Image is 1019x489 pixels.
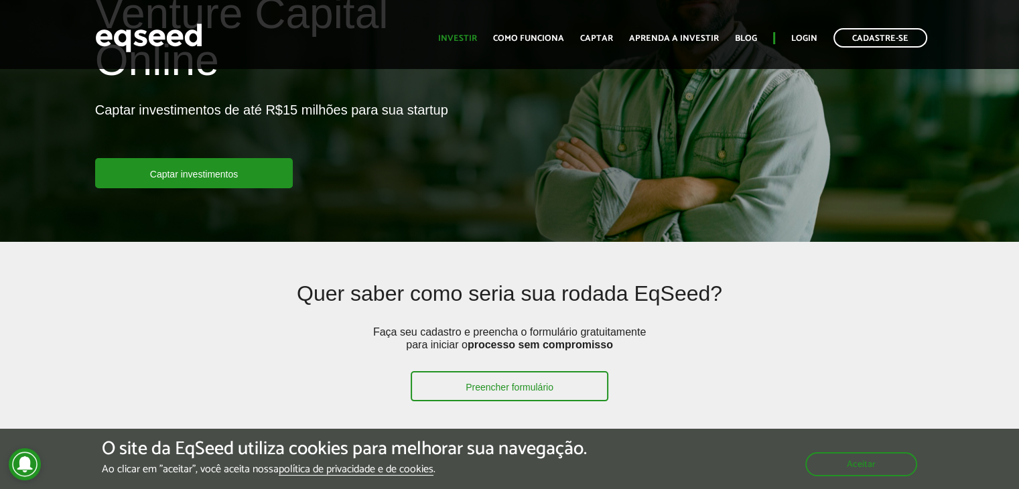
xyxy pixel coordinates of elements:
a: política de privacidade e de cookies [279,464,433,476]
a: Investir [438,34,477,43]
p: Ao clicar em "aceitar", você aceita nossa . [102,463,587,476]
img: EqSeed [95,20,202,56]
p: Faça seu cadastro e preencha o formulário gratuitamente para iniciar o [369,326,651,371]
a: Cadastre-se [833,28,927,48]
p: Captar investimentos de até R$15 milhões para sua startup [95,102,448,158]
button: Aceitar [805,452,917,476]
a: Login [791,34,817,43]
a: Como funciona [493,34,564,43]
strong: processo sem compromisso [468,339,613,350]
h5: O site da EqSeed utiliza cookies para melhorar sua navegação. [102,439,587,460]
a: Captar investimentos [95,158,293,188]
a: Blog [735,34,757,43]
a: Preencher formulário [411,371,608,401]
h2: Quer saber como seria sua rodada EqSeed? [180,282,839,326]
a: Captar [580,34,613,43]
a: Aprenda a investir [629,34,719,43]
